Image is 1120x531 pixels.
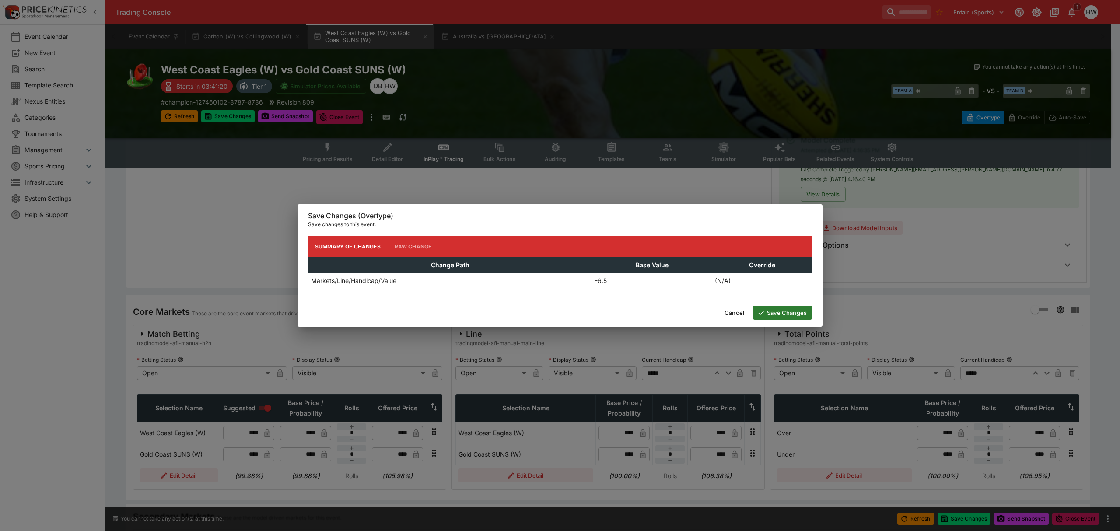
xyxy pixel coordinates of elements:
p: Markets/Line/Handicap/Value [311,276,396,285]
td: (N/A) [712,273,812,288]
button: Raw Change [388,236,439,257]
button: Save Changes [753,306,812,320]
td: -6.5 [592,273,712,288]
p: Save changes to this event. [308,220,812,229]
h6: Save Changes (Overtype) [308,211,812,220]
th: Override [712,257,812,273]
th: Change Path [308,257,592,273]
th: Base Value [592,257,712,273]
button: Summary of Changes [308,236,388,257]
button: Cancel [719,306,749,320]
